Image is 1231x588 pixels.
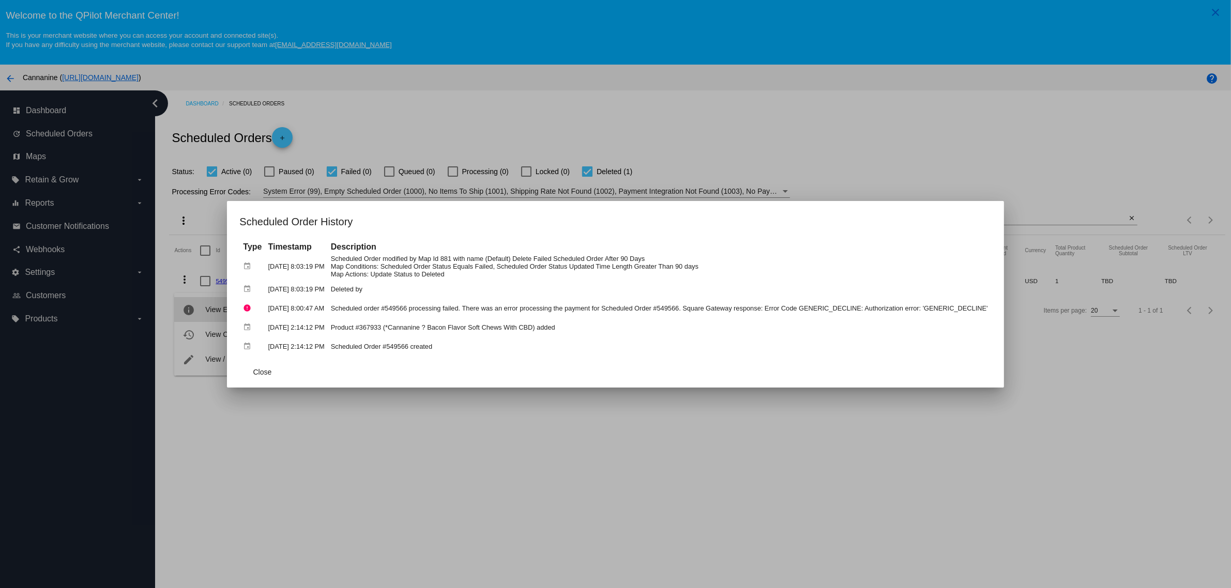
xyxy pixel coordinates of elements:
td: [DATE] 8:03:19 PM [266,280,327,298]
mat-icon: event [243,319,255,335]
td: [DATE] 2:14:12 PM [266,337,327,355]
th: Description [328,241,991,253]
td: Scheduled order #549566 processing failed. There was an error processing the payment for Schedule... [328,299,991,317]
mat-icon: event [243,258,255,274]
td: Scheduled Order modified by Map Id 881 with name (Default) Delete Failed Scheduled Order After 90... [328,254,991,279]
button: Close dialog [239,363,285,381]
th: Timestamp [266,241,327,253]
td: Deleted by [328,280,991,298]
mat-icon: error [243,300,255,316]
mat-icon: event [243,281,255,297]
span: Close [253,368,271,376]
mat-icon: event [243,338,255,354]
h1: Scheduled Order History [239,213,991,230]
td: [DATE] 8:03:19 PM [266,254,327,279]
td: [DATE] 2:14:12 PM [266,318,327,336]
th: Type [240,241,264,253]
td: [DATE] 8:00:47 AM [266,299,327,317]
td: Scheduled Order #549566 created [328,337,991,355]
td: Product #367933 (*Cannanine ? Bacon Flavor Soft Chews With CBD) added [328,318,991,336]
